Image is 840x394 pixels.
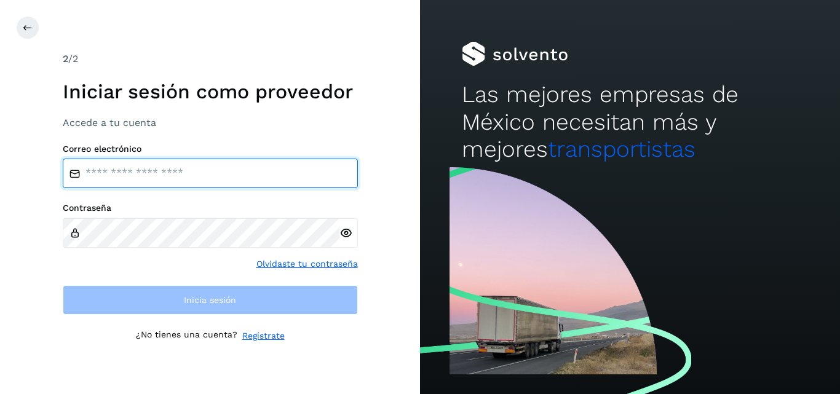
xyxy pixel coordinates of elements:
button: Inicia sesión [63,285,358,315]
a: Regístrate [242,329,285,342]
label: Correo electrónico [63,144,358,154]
span: 2 [63,53,68,65]
p: ¿No tienes una cuenta? [136,329,237,342]
span: Inicia sesión [184,296,236,304]
h1: Iniciar sesión como proveedor [63,80,358,103]
a: Olvidaste tu contraseña [256,258,358,270]
span: transportistas [548,136,695,162]
label: Contraseña [63,203,358,213]
div: /2 [63,52,358,66]
h3: Accede a tu cuenta [63,117,358,128]
h2: Las mejores empresas de México necesitan más y mejores [462,81,798,163]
